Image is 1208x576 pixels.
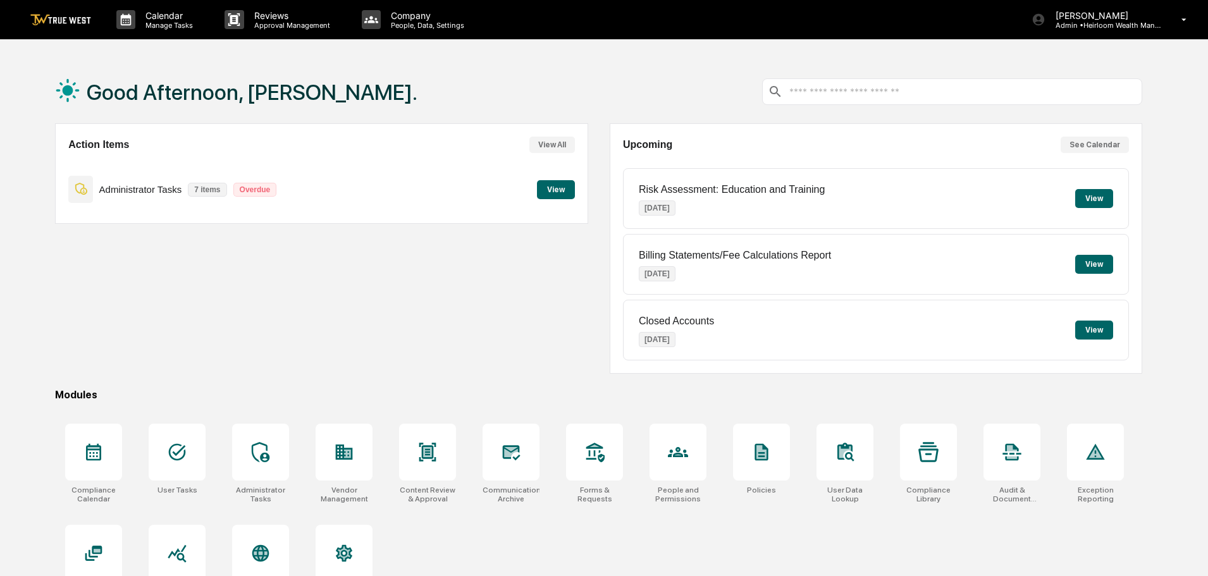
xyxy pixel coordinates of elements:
[135,21,199,30] p: Manage Tasks
[68,139,129,150] h2: Action Items
[1045,10,1163,21] p: [PERSON_NAME]
[399,486,456,503] div: Content Review & Approval
[639,332,675,347] p: [DATE]
[381,10,471,21] p: Company
[30,14,91,26] img: logo
[1075,189,1113,208] button: View
[537,183,575,195] a: View
[639,184,825,195] p: Risk Assessment: Education and Training
[566,486,623,503] div: Forms & Requests
[1045,21,1163,30] p: Admin • Heirloom Wealth Management
[747,486,776,494] div: Policies
[1067,486,1124,503] div: Exception Reporting
[87,80,417,105] h1: Good Afternoon, [PERSON_NAME].
[639,250,831,261] p: Billing Statements/Fee Calculations Report
[650,486,706,503] div: People and Permissions
[1075,321,1113,340] button: View
[529,137,575,153] button: View All
[537,180,575,199] button: View
[639,266,675,281] p: [DATE]
[188,183,226,197] p: 7 items
[817,486,873,503] div: User Data Lookup
[639,316,714,327] p: Closed Accounts
[232,486,289,503] div: Administrator Tasks
[233,183,277,197] p: Overdue
[900,486,957,503] div: Compliance Library
[623,139,672,150] h2: Upcoming
[244,21,336,30] p: Approval Management
[135,10,199,21] p: Calendar
[381,21,471,30] p: People, Data, Settings
[157,486,197,494] div: User Tasks
[244,10,336,21] p: Reviews
[983,486,1040,503] div: Audit & Document Logs
[639,200,675,216] p: [DATE]
[55,389,1142,401] div: Modules
[316,486,373,503] div: Vendor Management
[1061,137,1129,153] button: See Calendar
[1168,534,1202,568] iframe: Open customer support
[483,486,539,503] div: Communications Archive
[65,486,122,503] div: Compliance Calendar
[1075,255,1113,274] button: View
[99,184,182,195] p: Administrator Tasks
